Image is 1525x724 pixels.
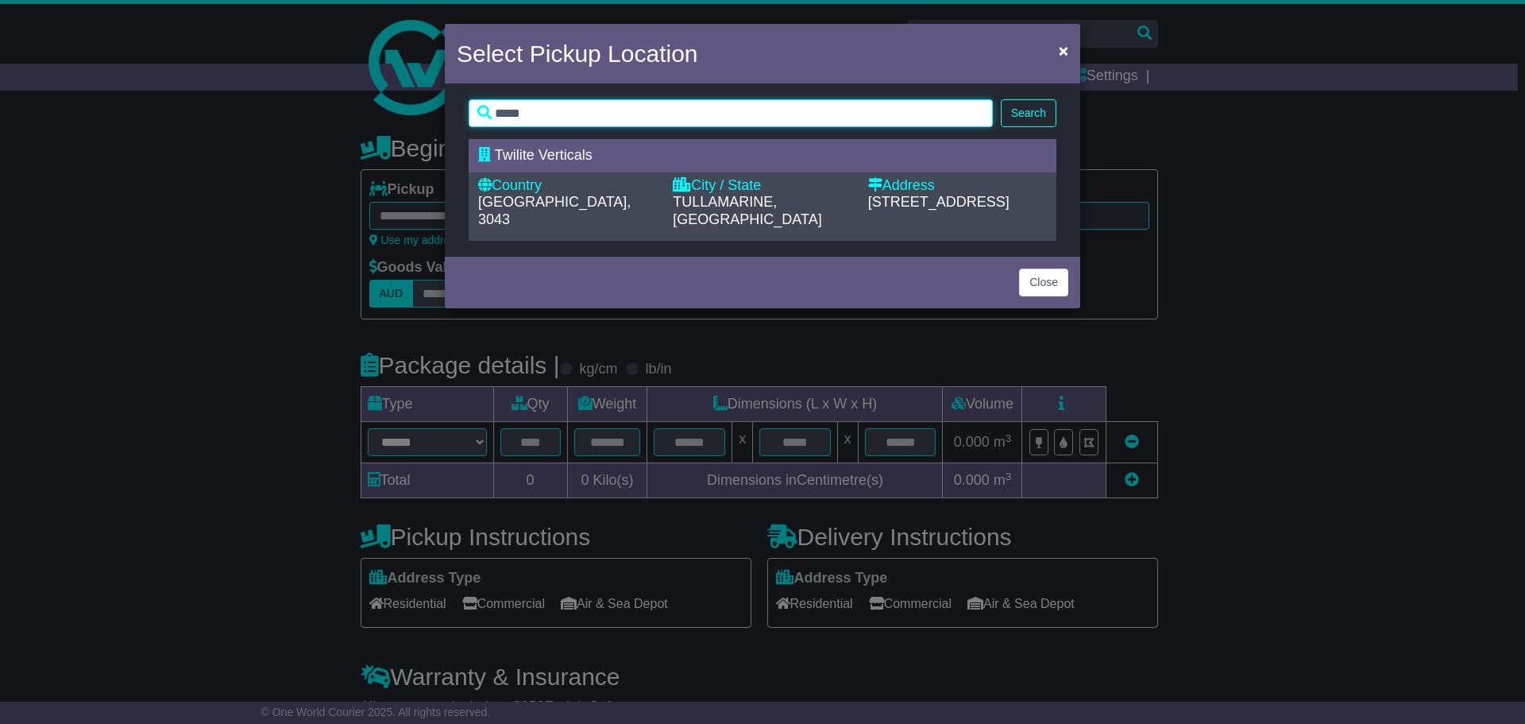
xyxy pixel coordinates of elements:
span: [GEOGRAPHIC_DATA], 3043 [478,194,631,227]
button: Close [1051,34,1076,67]
div: City / State [673,177,851,195]
span: × [1059,41,1068,60]
div: Country [478,177,657,195]
button: Search [1001,99,1056,127]
h4: Select Pickup Location [457,36,698,72]
span: [STREET_ADDRESS] [868,194,1010,210]
button: Close [1019,269,1068,296]
span: TULLAMARINE, [GEOGRAPHIC_DATA] [673,194,821,227]
span: Twilite Verticals [495,147,593,163]
div: Address [868,177,1047,195]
